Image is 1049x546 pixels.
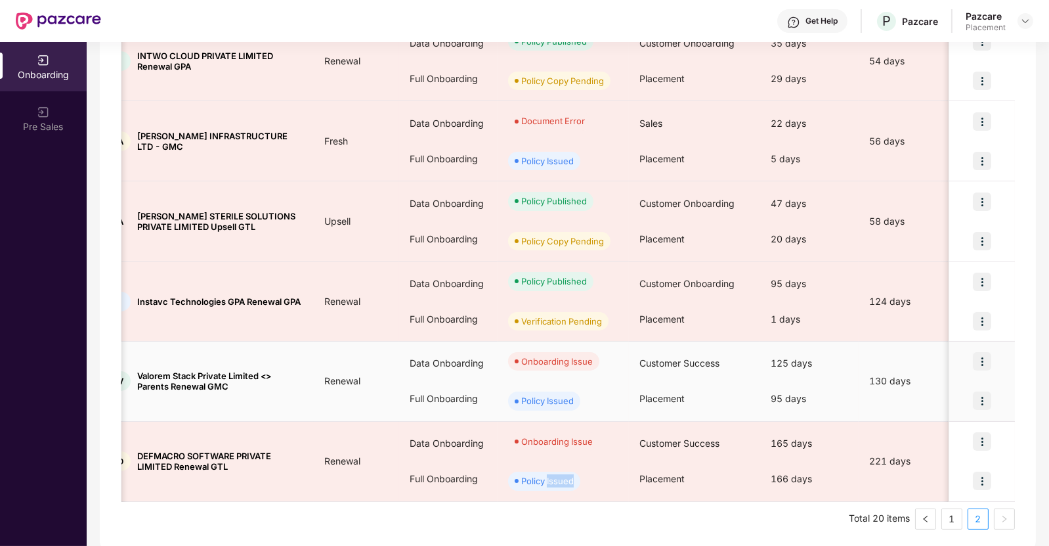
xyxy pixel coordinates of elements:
[521,394,574,407] div: Policy Issued
[521,275,587,288] div: Policy Published
[760,221,859,257] div: 20 days
[521,355,593,368] div: Onboarding Issue
[399,141,498,177] div: Full Onboarding
[760,266,859,302] div: 95 days
[399,426,498,461] div: Data Onboarding
[639,278,735,289] span: Customer Onboarding
[1020,16,1031,26] img: svg+xml;base64,PHN2ZyBpZD0iRHJvcGRvd24tMzJ4MzIiIHhtbG5zPSJodHRwOi8vd3d3LnczLm9yZy8yMDAwL3N2ZyIgd2...
[399,186,498,221] div: Data Onboarding
[973,472,991,490] img: icon
[966,22,1006,33] div: Placement
[760,106,859,141] div: 22 days
[760,186,859,221] div: 47 days
[760,346,859,381] div: 125 days
[941,509,962,530] li: 1
[760,426,859,461] div: 165 days
[137,51,303,72] span: INTWO CLOUD PRIVATE LIMITED Renewal GPA
[973,152,991,170] img: icon
[760,141,859,177] div: 5 days
[639,153,685,164] span: Placement
[639,473,685,484] span: Placement
[922,515,930,523] span: left
[521,315,602,328] div: Verification Pending
[639,73,685,84] span: Placement
[521,154,574,168] div: Policy Issued
[639,233,685,244] span: Placement
[137,296,301,307] span: Instavc Technologies GPA Renewal GPA
[399,106,498,141] div: Data Onboarding
[399,221,498,257] div: Full Onboarding
[859,294,970,309] div: 124 days
[399,346,498,381] div: Data Onboarding
[915,509,936,530] button: left
[994,509,1015,530] button: right
[973,112,991,131] img: icon
[859,54,970,68] div: 54 days
[37,54,50,67] img: svg+xml;base64,PHN2ZyB3aWR0aD0iMjAiIGhlaWdodD0iMjAiIHZpZXdCb3g9IjAgMCAyMCAyMCIgZmlsbD0ibm9uZSIgeG...
[399,461,498,497] div: Full Onboarding
[973,273,991,291] img: icon
[399,381,498,417] div: Full Onboarding
[521,235,604,248] div: Policy Copy Pending
[760,26,859,61] div: 35 days
[1000,515,1008,523] span: right
[760,61,859,97] div: 29 days
[973,72,991,90] img: icon
[314,216,361,227] span: Upsell
[966,10,1006,22] div: Pazcare
[760,461,859,497] div: 166 days
[859,214,970,229] div: 58 days
[639,37,735,49] span: Customer Onboarding
[639,357,719,369] span: Customer Success
[16,12,101,30] img: New Pazcare Logo
[639,118,662,129] span: Sales
[882,13,891,29] span: P
[968,509,988,529] a: 2
[639,313,685,325] span: Placement
[973,312,991,330] img: icon
[399,266,498,302] div: Data Onboarding
[994,509,1015,530] li: Next Page
[521,114,585,127] div: Document Error
[399,61,498,97] div: Full Onboarding
[849,509,910,530] li: Total 20 items
[639,198,735,209] span: Customer Onboarding
[973,352,991,371] img: icon
[787,16,800,29] img: svg+xml;base64,PHN2ZyBpZD0iSGVscC0zMngzMiIgeG1sbnM9Imh0dHA6Ly93d3cudzMub3JnLzIwMDAvc3ZnIiB3aWR0aD...
[137,131,303,152] span: [PERSON_NAME] INFRASTRUCTURE LTD - GMC
[314,296,371,307] span: Renewal
[314,455,371,466] span: Renewal
[973,193,991,211] img: icon
[760,302,859,337] div: 1 days
[521,194,587,208] div: Policy Published
[902,15,938,28] div: Pazcare
[399,302,498,337] div: Full Onboarding
[314,55,371,66] span: Renewal
[521,474,574,488] div: Policy Issued
[137,451,303,472] span: DEFMACRO SOFTWARE PRIVATE LIMITED Renewal GTL
[314,135,358,147] span: Fresh
[760,381,859,417] div: 95 days
[915,509,936,530] li: Previous Page
[137,371,303,392] span: Valorem Stack Private Limited <> Parents Renewal GMC
[805,16,838,26] div: Get Help
[639,393,685,404] span: Placement
[639,438,719,449] span: Customer Success
[859,454,970,468] div: 221 days
[521,74,604,87] div: Policy Copy Pending
[968,509,989,530] li: 2
[973,392,991,410] img: icon
[521,435,593,448] div: Onboarding Issue
[314,375,371,386] span: Renewal
[137,211,303,232] span: [PERSON_NAME] STERILE SOLUTIONS PRIVATE LIMITED Upsell GTL
[859,134,970,148] div: 56 days
[859,374,970,388] div: 130 days
[37,106,50,119] img: svg+xml;base64,PHN2ZyB3aWR0aD0iMjAiIGhlaWdodD0iMjAiIHZpZXdCb3g9IjAgMCAyMCAyMCIgZmlsbD0ibm9uZSIgeG...
[973,432,991,451] img: icon
[399,26,498,61] div: Data Onboarding
[973,232,991,250] img: icon
[942,509,962,529] a: 1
